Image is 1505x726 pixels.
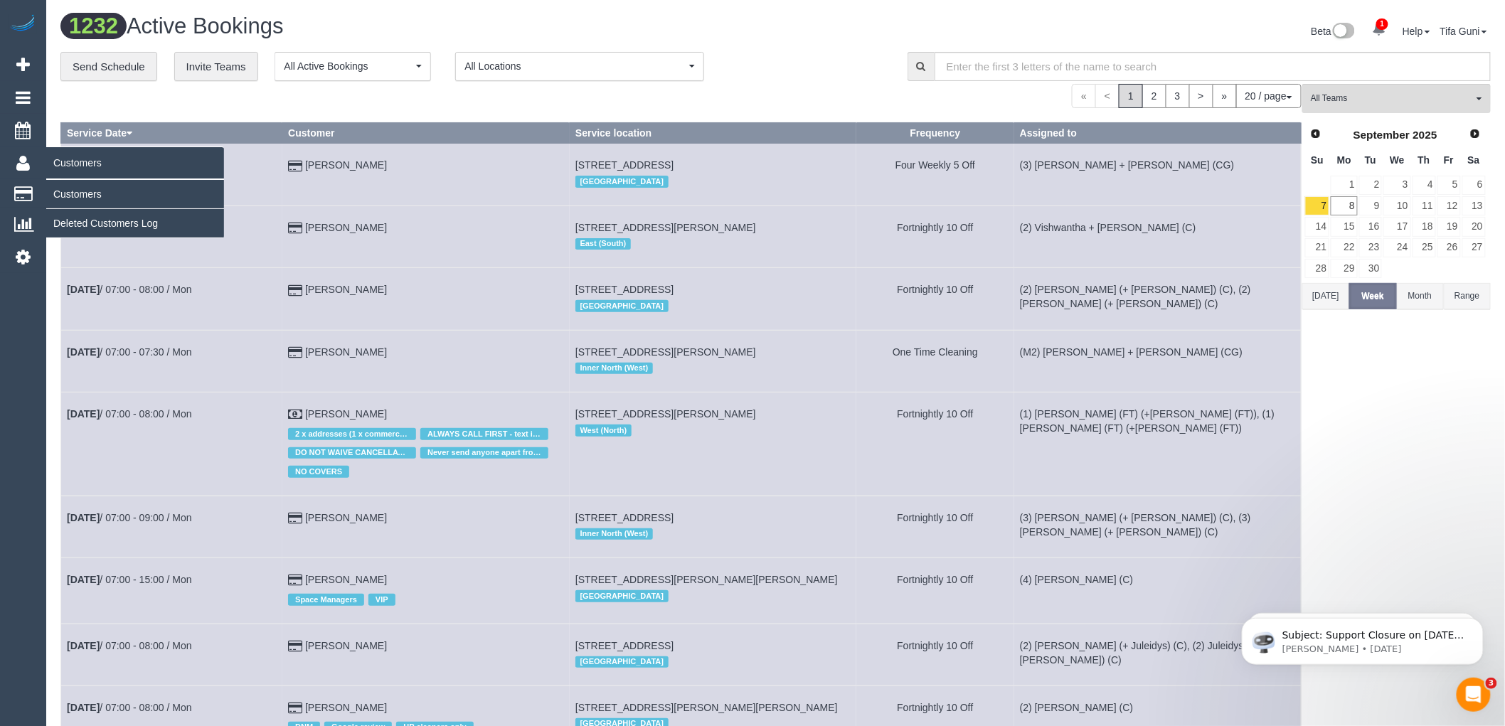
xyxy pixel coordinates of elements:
[1306,124,1326,144] a: Prev
[1437,238,1461,257] a: 26
[575,528,653,540] span: Inner North (West)
[1437,176,1461,195] a: 5
[1390,154,1405,166] span: Wednesday
[1014,205,1302,267] td: Assigned to
[288,428,416,439] span: 2 x addresses (1 x commercial and 1 x residential)
[61,268,282,330] td: Schedule date
[1359,176,1383,195] a: 2
[575,653,851,671] div: Location
[61,144,282,205] td: Schedule date
[61,393,282,496] td: Schedule date
[305,346,387,358] a: [PERSON_NAME]
[1349,283,1396,309] button: Week
[570,144,857,205] td: Service location
[1302,84,1491,113] button: All Teams
[288,594,364,605] span: Space Managers
[305,408,387,420] a: [PERSON_NAME]
[575,425,632,436] span: West (North)
[282,330,570,392] td: Customer
[1072,84,1096,108] span: «
[420,428,548,439] span: ALWAYS CALL FIRST - text if no answer
[275,52,431,81] button: All Active Bookings
[1331,23,1355,41] img: New interface
[1359,238,1383,257] a: 23
[575,222,756,233] span: [STREET_ADDRESS][PERSON_NAME]
[1305,238,1329,257] a: 21
[284,59,413,73] span: All Active Bookings
[67,574,100,585] b: [DATE]
[282,558,570,624] td: Customer
[282,624,570,685] td: Customer
[570,393,857,496] td: Service location
[1213,84,1237,108] a: »
[305,159,387,171] a: [PERSON_NAME]
[1305,259,1329,278] a: 28
[67,284,100,295] b: [DATE]
[305,222,387,233] a: [PERSON_NAME]
[575,512,674,523] span: [STREET_ADDRESS]
[575,421,851,439] div: Location
[856,558,1014,624] td: Frequency
[1354,129,1410,141] span: September
[570,205,857,267] td: Service location
[61,496,282,557] td: Schedule date
[60,13,127,39] span: 1232
[288,575,302,585] i: Credit Card Payment
[856,205,1014,267] td: Frequency
[1014,123,1302,144] th: Assigned to
[60,52,157,82] a: Send Schedule
[1359,259,1383,278] a: 30
[575,300,669,311] span: [GEOGRAPHIC_DATA]
[305,640,387,651] a: [PERSON_NAME]
[1119,84,1143,108] span: 1
[67,702,192,713] a: [DATE]/ 07:00 - 08:00 / Mon
[1014,144,1302,205] td: Assigned to
[575,176,669,187] span: [GEOGRAPHIC_DATA]
[1014,393,1302,496] td: Assigned to
[575,408,756,420] span: [STREET_ADDRESS][PERSON_NAME]
[575,363,653,374] span: Inner North (West)
[1403,26,1430,37] a: Help
[282,496,570,557] td: Customer
[1236,84,1302,108] button: 20 / page
[282,205,570,267] td: Customer
[856,268,1014,330] td: Frequency
[935,52,1491,81] input: Enter the first 3 letters of the name to search
[570,558,857,624] td: Service location
[288,466,349,477] span: NO COVERS
[575,574,838,585] span: [STREET_ADDRESS][PERSON_NAME][PERSON_NAME]
[61,558,282,624] td: Schedule date
[1413,217,1436,236] a: 18
[282,123,570,144] th: Customer
[856,123,1014,144] th: Frequency
[1365,154,1376,166] span: Tuesday
[1305,217,1329,236] a: 14
[67,408,100,420] b: [DATE]
[1337,154,1351,166] span: Monday
[288,348,302,358] i: Credit Card Payment
[288,641,302,651] i: Credit Card Payment
[575,587,851,605] div: Location
[1310,128,1321,139] span: Prev
[455,52,704,81] button: All Locations
[575,640,674,651] span: [STREET_ADDRESS]
[305,512,387,523] a: [PERSON_NAME]
[46,146,224,179] span: Customers
[368,594,395,605] span: VIP
[67,284,192,295] a: [DATE]/ 07:00 - 08:00 / Mon
[1095,84,1120,108] span: <
[1014,496,1302,557] td: Assigned to
[1462,196,1486,215] a: 13
[575,525,851,543] div: Location
[67,702,100,713] b: [DATE]
[1331,217,1357,236] a: 15
[67,408,192,420] a: [DATE]/ 07:00 - 08:00 / Mon
[856,496,1014,557] td: Frequency
[305,574,387,585] a: [PERSON_NAME]
[570,496,857,557] td: Service location
[856,393,1014,496] td: Frequency
[570,330,857,392] td: Service location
